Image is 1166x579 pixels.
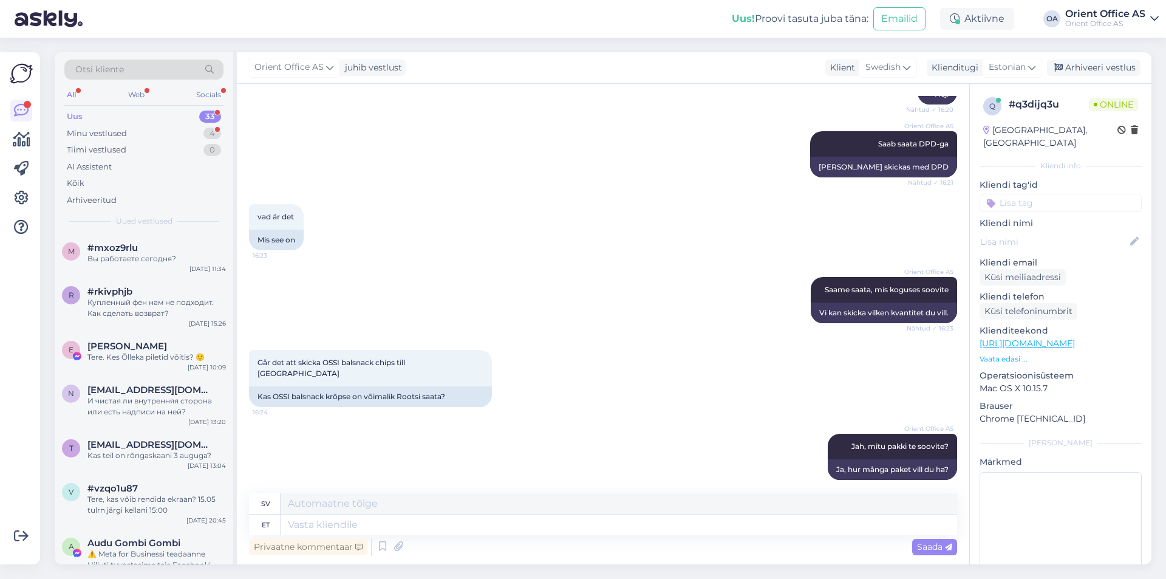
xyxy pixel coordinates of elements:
[917,541,952,552] span: Saada
[980,160,1142,171] div: Kliendi info
[87,341,167,352] span: Eva-Maria Virnas
[189,319,226,328] div: [DATE] 15:26
[980,413,1142,425] p: Chrome [TECHNICAL_ID]
[87,439,214,450] span: timakova.katrin@gmail.com
[87,253,226,264] div: Вы работаете сегодня?
[989,61,1026,74] span: Estonian
[126,87,147,103] div: Web
[69,444,73,453] span: t
[75,63,124,76] span: Otsi kliente
[980,217,1142,230] p: Kliendi nimi
[69,542,74,551] span: A
[989,101,995,111] span: q
[980,303,1077,320] div: Küsi telefoninumbrit
[1065,9,1145,19] div: Orient Office AS
[116,216,172,227] span: Uued vestlused
[87,483,138,494] span: #vzqo1u87
[908,481,953,490] span: 16:25
[249,230,304,250] div: Mis see on
[87,385,214,396] span: natalyamam3@gmail.com
[257,212,294,221] span: vad är det
[980,194,1142,212] input: Lisa tag
[904,122,953,131] span: Orient Office AS
[87,297,226,319] div: Купленный фен нам не подходит. Как сделать возврат?
[253,408,298,417] span: 16:24
[1089,98,1138,111] span: Online
[262,515,270,535] div: et
[940,8,1014,30] div: Aktiivne
[980,179,1142,191] p: Kliendi tag'id
[68,389,74,398] span: n
[908,178,953,187] span: Nähtud ✓ 16:21
[67,111,83,123] div: Uus
[865,61,901,74] span: Swedish
[203,144,221,156] div: 0
[878,139,949,148] span: Saab saata DPD-ga
[10,62,33,85] img: Askly Logo
[67,128,127,140] div: Minu vestlused
[980,369,1142,382] p: Operatsioonisüsteem
[67,194,117,207] div: Arhiveeritud
[87,242,138,253] span: #mxoz9rlu
[87,538,180,549] span: Audu Gombi Gombi
[1047,60,1140,76] div: Arhiveeri vestlus
[87,549,226,570] div: ⚠️ Meta for Businessi teadaanne Hiljuti tuvastasime teie Facebooki kontol ebatavalisi tegevusi. [...
[825,61,855,74] div: Klient
[68,247,75,256] span: m
[906,105,953,114] span: Nähtud ✓ 16:20
[186,516,226,525] div: [DATE] 20:45
[249,386,492,407] div: Kas OSSI balsnack krõpse on võimalik Rootsi saata?
[980,456,1142,468] p: Märkmed
[904,424,953,433] span: Orient Office AS
[67,161,112,173] div: AI Assistent
[87,450,226,461] div: Kas teil on rõngaskaani 3 auguga?
[199,111,221,123] div: 33
[1065,9,1159,29] a: Orient Office ASOrient Office AS
[980,338,1075,349] a: [URL][DOMAIN_NAME]
[983,124,1117,149] div: [GEOGRAPHIC_DATA], [GEOGRAPHIC_DATA]
[67,144,126,156] div: Tiimi vestlused
[87,352,226,363] div: Tere. Kes Õlleka piletid võitis? 🙂
[64,87,78,103] div: All
[980,437,1142,448] div: [PERSON_NAME]
[851,442,949,451] span: Jah, mitu pakki te soovite?
[188,461,226,470] div: [DATE] 13:04
[203,128,221,140] div: 4
[811,303,957,323] div: Vi kan skicka vilken kvantitet du vill.
[194,87,223,103] div: Socials
[257,358,407,378] span: Går det att skicka OSSI balsnack chips till [GEOGRAPHIC_DATA]
[904,267,953,276] span: Orient Office AS
[873,7,926,30] button: Emailid
[254,61,324,74] span: Orient Office AS
[980,400,1142,413] p: Brauser
[907,324,953,333] span: Nähtud ✓ 16:23
[828,459,957,480] div: Ja, hur många paket vill du ha?
[189,264,226,273] div: [DATE] 11:34
[87,286,132,297] span: #rkivphjb
[980,354,1142,365] p: Vaata edasi ...
[69,290,74,300] span: r
[261,493,270,514] div: sv
[980,324,1142,337] p: Klienditeekond
[980,290,1142,303] p: Kliendi telefon
[810,157,957,177] div: [PERSON_NAME] skickas med DPD
[249,539,367,555] div: Privaatne kommentaar
[980,235,1128,248] input: Lisa nimi
[825,285,949,294] span: Saame saata, mis koguses soovite
[69,345,73,354] span: E
[980,256,1142,269] p: Kliendi email
[87,494,226,516] div: Tere, kas võib rendida ekraan? 15.05 tulrn järgi kellani 15:00
[732,12,868,26] div: Proovi tasuta juba täna:
[1043,10,1060,27] div: OA
[87,396,226,417] div: И чистая ли внутренняя сторона или есть надписи на ней?
[927,61,978,74] div: Klienditugi
[340,61,402,74] div: juhib vestlust
[67,177,84,190] div: Kõik
[732,13,755,24] b: Uus!
[980,269,1066,286] div: Küsi meiliaadressi
[980,382,1142,395] p: Mac OS X 10.15.7
[1065,19,1145,29] div: Orient Office AS
[253,251,298,260] span: 16:23
[1009,97,1089,112] div: # q3dijq3u
[69,487,73,496] span: v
